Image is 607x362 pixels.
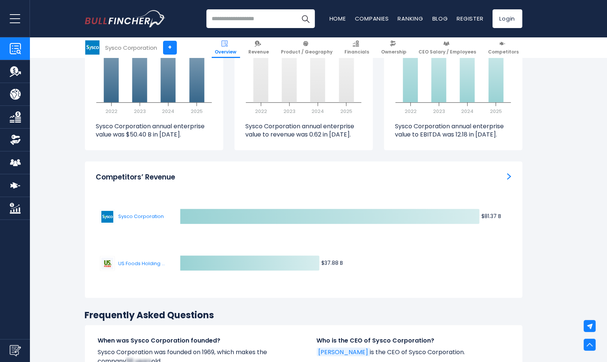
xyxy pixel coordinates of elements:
[105,108,117,115] text: 2022
[340,108,352,115] text: 2025
[215,49,237,55] span: Overview
[329,15,346,22] a: Home
[317,337,509,345] h4: Who is the CEO of Sysco Corporation?
[432,15,448,22] a: Blog
[119,260,167,267] span: US Foods Holding Corp.
[245,37,273,58] a: Revenue
[85,309,522,321] h3: Frequently Asked Questions
[461,108,473,115] text: 2024
[100,256,167,271] a: US Foods Holding Corp.
[10,134,21,145] img: Ownership
[355,15,389,22] a: Companies
[85,10,166,27] img: Bullfincher logo
[162,108,174,115] text: 2024
[283,108,295,115] text: 2023
[281,49,333,55] span: Product / Geography
[134,108,145,115] text: 2023
[85,10,165,27] a: Go to homepage
[457,15,484,22] a: Register
[105,43,157,52] div: Sysco Corporation
[255,108,267,115] text: 2022
[416,37,480,58] a: CEO Salary / Employees
[100,209,164,224] button: Sysco Corporation
[249,49,269,55] span: Revenue
[119,214,164,220] span: Sysco Corporation
[321,259,343,267] text: $37.88 B
[485,37,522,58] a: Competitors
[345,49,370,55] span: Financials
[96,173,175,182] h3: Competitors’ Revenue
[488,49,519,55] span: Competitors
[312,108,324,115] text: 2024
[85,40,99,55] img: SYY logo
[404,108,416,115] text: 2022
[96,122,212,139] p: Sysco Corporation annual enterprise value was $50.40 B in [DATE].
[100,209,115,224] img: Sysco Corporation competitors logo
[341,37,373,58] a: Financials
[398,15,423,22] a: Ranking
[381,49,407,55] span: Ownership
[490,108,502,115] text: 2025
[163,41,177,55] a: +
[317,348,370,356] a: [PERSON_NAME]
[278,37,336,58] a: Product / Geography
[507,173,511,181] a: Competitors’ Revenue
[100,256,115,271] img: US Foods Holding Corp. competitors logo
[317,348,509,357] p: is the CEO of Sysco Corporation.
[433,108,445,115] text: 2023
[419,49,476,55] span: CEO Salary / Employees
[493,9,522,28] a: Login
[246,122,362,139] p: Sysco Corporation annual enterprise value to revenue was 0.62 in [DATE].
[378,37,410,58] a: Ownership
[191,108,203,115] text: 2025
[98,337,291,345] h4: When was Sysco Corporation founded?
[212,37,240,58] a: Overview
[481,212,501,220] text: $81.37 B
[395,122,511,139] p: Sysco Corporation annual enterprise value to EBITDA was 12.18 in [DATE].
[296,9,315,28] button: Search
